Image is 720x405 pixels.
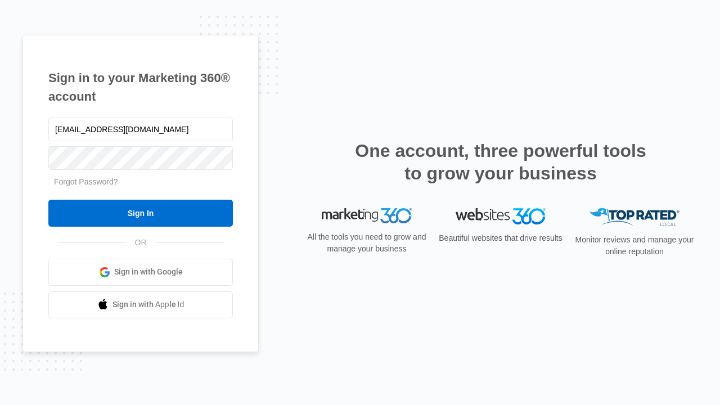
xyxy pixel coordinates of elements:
[48,200,233,227] input: Sign In
[112,299,184,310] span: Sign in with Apple Id
[304,231,430,255] p: All the tools you need to grow and manage your business
[114,266,183,278] span: Sign in with Google
[438,232,564,244] p: Beautiful websites that drive results
[48,259,233,286] a: Sign in with Google
[589,208,679,227] img: Top Rated Local
[127,237,155,249] span: OR
[352,139,650,184] h2: One account, three powerful tools to grow your business
[456,208,546,224] img: Websites 360
[54,177,118,186] a: Forgot Password?
[322,208,412,224] img: Marketing 360
[48,69,233,106] h1: Sign in to your Marketing 360® account
[48,118,233,141] input: Email
[571,234,697,258] p: Monitor reviews and manage your online reputation
[48,291,233,318] a: Sign in with Apple Id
